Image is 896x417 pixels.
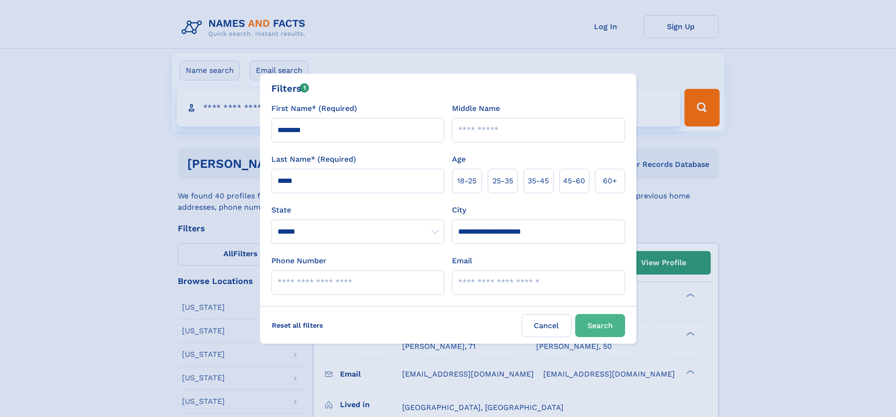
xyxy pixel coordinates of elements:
[271,255,326,267] label: Phone Number
[452,103,500,114] label: Middle Name
[575,314,625,337] button: Search
[271,205,444,216] label: State
[271,103,357,114] label: First Name* (Required)
[603,175,617,187] span: 60+
[492,175,513,187] span: 25‑35
[452,154,466,165] label: Age
[271,154,356,165] label: Last Name* (Required)
[452,205,466,216] label: City
[271,81,309,95] div: Filters
[457,175,476,187] span: 18‑25
[266,314,329,337] label: Reset all filters
[452,255,472,267] label: Email
[563,175,585,187] span: 45‑60
[522,314,571,337] label: Cancel
[528,175,549,187] span: 35‑45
